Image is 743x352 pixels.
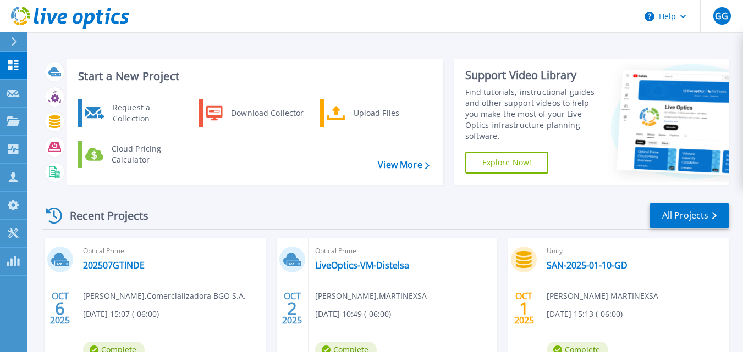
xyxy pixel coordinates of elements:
span: Optical Prime [315,245,491,257]
div: OCT 2025 [282,288,302,328]
a: Upload Files [320,99,432,127]
h3: Start a New Project [78,70,429,82]
div: Download Collector [225,102,309,124]
div: Upload Files [348,102,430,124]
a: Explore Now! [465,152,549,174]
div: Request a Collection [107,102,188,124]
span: Optical Prime [83,245,259,257]
a: Cloud Pricing Calculator [78,141,190,168]
span: 1 [519,304,529,313]
span: [DATE] 15:07 (-06:00) [83,308,159,320]
a: SAN-2025-01-10-GD [547,260,628,271]
span: [DATE] 15:13 (-06:00) [547,308,623,320]
div: OCT 2025 [49,288,70,328]
span: [PERSON_NAME] , MARTINEXSA [547,290,658,302]
span: [PERSON_NAME] , MARTINEXSA [315,290,427,302]
span: Unity [547,245,723,257]
a: Download Collector [199,99,311,127]
div: Cloud Pricing Calculator [106,143,188,165]
div: Support Video Library [465,68,602,82]
span: GG [715,12,728,20]
span: 2 [287,304,297,313]
span: [PERSON_NAME] , Comercializadora BGO S.A. [83,290,246,302]
div: OCT 2025 [514,288,535,328]
a: LiveOptics-VM-Distelsa [315,260,409,271]
a: Request a Collection [78,99,190,127]
div: Recent Projects [42,202,163,229]
div: Find tutorials, instructional guides and other support videos to help you make the most of your L... [465,87,602,142]
a: View More [378,160,429,170]
a: All Projects [650,203,729,228]
a: 202507GTINDE [83,260,145,271]
span: [DATE] 10:49 (-06:00) [315,308,391,320]
span: 6 [55,304,65,313]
